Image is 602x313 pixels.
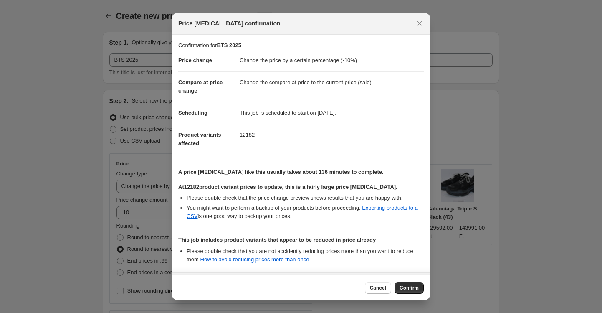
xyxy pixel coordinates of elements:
span: Scheduling [178,110,207,116]
a: How to avoid reducing prices more than once [200,256,309,263]
b: This job includes product variants that appear to be reduced in price already [178,237,376,243]
p: Confirmation for [178,41,424,50]
li: Please double check that you are not accidently reducing prices more than you want to reduce them [187,247,424,264]
button: Confirm [395,282,424,294]
span: Price change [178,57,212,63]
button: Cancel [365,282,391,294]
span: Compare at price change [178,79,223,94]
span: Confirm [400,285,419,291]
li: Please double check that the price change preview shows results that you are happy with. [187,194,424,202]
li: You might want to perform a backup of your products before proceeding. is one good way to backup ... [187,204,424,220]
span: Price [MEDICAL_DATA] confirmation [178,19,281,28]
b: BTS 2025 [217,42,241,48]
span: Cancel [370,285,386,291]
dd: This job is scheduled to start on [DATE]. [240,102,424,124]
dd: Change the price by a certain percentage (-10%) [240,50,424,71]
dd: 12182 [240,124,424,146]
span: Product variants affected [178,132,221,146]
dd: Change the compare at price to the current price (sale) [240,71,424,93]
a: Exporting products to a CSV [187,205,418,219]
b: A price [MEDICAL_DATA] like this usually takes about 136 minutes to complete. [178,169,384,175]
button: Close [414,18,425,29]
b: At 12182 product variant prices to update, this is a fairly large price [MEDICAL_DATA]. [178,184,397,190]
